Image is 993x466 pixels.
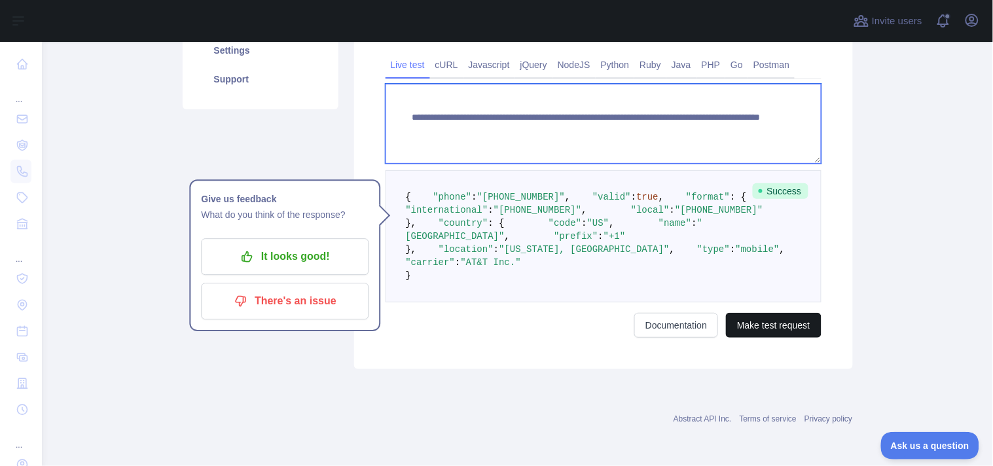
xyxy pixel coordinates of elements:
span: "local" [631,205,670,215]
span: "code" [549,218,581,228]
span: Invite users [872,14,922,29]
span: "prefix" [554,231,598,242]
span: }, [406,244,417,255]
span: true [636,192,659,202]
span: { [406,192,411,202]
p: There's an issue [211,291,359,313]
span: "format" [686,192,730,202]
span: Success [753,183,808,199]
a: Python [596,54,635,75]
span: : [494,244,499,255]
iframe: Toggle Customer Support [881,432,980,459]
button: Invite users [851,10,925,31]
span: "country" [439,218,488,228]
span: "type" [697,244,730,255]
h1: Give us feedback [201,192,369,207]
span: , [565,192,570,202]
span: "[PHONE_NUMBER]" [477,192,565,202]
p: What do you think of the response? [201,207,369,223]
a: cURL [430,54,463,75]
span: , [609,218,614,228]
span: , [505,231,510,242]
span: "[US_STATE], [GEOGRAPHIC_DATA]" [499,244,669,255]
span: "phone" [433,192,472,202]
a: Live test [386,54,430,75]
span: "name" [659,218,691,228]
a: Postman [748,54,795,75]
button: There's an issue [201,283,369,320]
p: It looks good! [211,246,359,268]
span: : { [730,192,746,202]
span: , [581,205,587,215]
a: PHP [696,54,726,75]
span: , [670,244,675,255]
span: "[PHONE_NUMBER]" [675,205,763,215]
span: } [406,270,411,281]
span: : [581,218,587,228]
span: , [659,192,664,202]
a: Java [666,54,696,75]
span: "valid" [592,192,631,202]
div: ... [10,79,31,105]
span: }, [406,218,417,228]
span: "mobile" [736,244,780,255]
span: : [691,218,696,228]
a: Abstract API Inc. [674,414,732,423]
a: Ruby [634,54,666,75]
div: ... [10,238,31,264]
a: jQuery [515,54,552,75]
span: : [471,192,477,202]
span: , [780,244,785,255]
a: Javascript [463,54,515,75]
span: : [598,231,604,242]
span: : [730,244,735,255]
span: "US" [587,218,609,228]
span: : { [488,218,505,228]
span: "location" [439,244,494,255]
a: Documentation [634,313,718,338]
span: "international" [406,205,488,215]
button: Make test request [726,313,821,338]
button: It looks good! [201,239,369,276]
a: NodeJS [552,54,596,75]
span: "[PHONE_NUMBER]" [494,205,581,215]
a: Privacy policy [804,414,852,423]
span: : [670,205,675,215]
span: : [488,205,494,215]
span: : [631,192,636,202]
span: "+1" [604,231,626,242]
a: Settings [198,36,323,65]
a: Terms of service [740,414,797,423]
div: ... [10,424,31,450]
span: "carrier" [406,257,456,268]
span: : [455,257,460,268]
a: Go [725,54,748,75]
a: Support [198,65,323,94]
span: "AT&T Inc." [461,257,521,268]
